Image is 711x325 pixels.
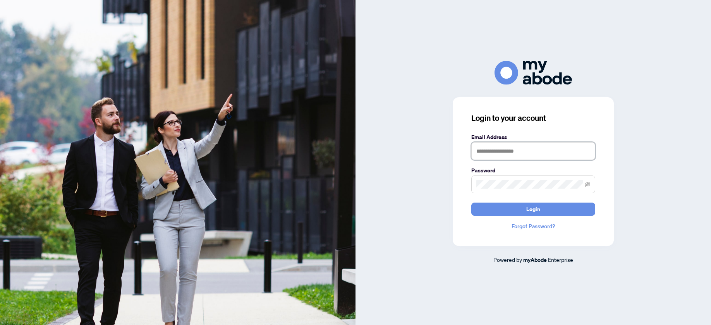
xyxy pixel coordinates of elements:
button: Login [471,203,595,216]
span: eye-invisible [585,182,590,187]
label: Email Address [471,133,595,141]
span: Enterprise [548,256,573,263]
a: myAbode [523,256,547,264]
label: Password [471,166,595,175]
img: ma-logo [495,61,572,84]
a: Forgot Password? [471,222,595,230]
span: Powered by [493,256,522,263]
span: Login [526,203,540,215]
h3: Login to your account [471,113,595,124]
